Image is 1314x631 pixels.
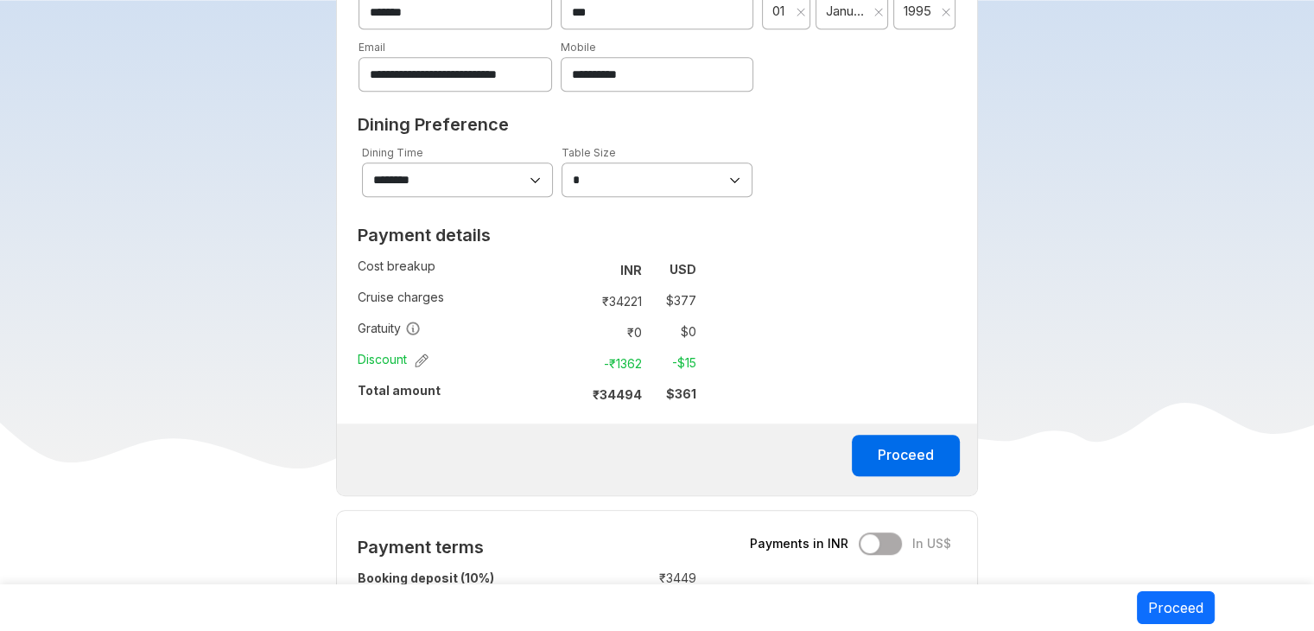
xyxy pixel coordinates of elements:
[358,537,696,558] h2: Payment terms
[772,3,791,20] span: 01
[568,254,576,285] td: :
[359,41,385,54] label: Email
[670,262,696,277] strong: USD
[873,3,884,21] button: Clear
[912,535,951,552] span: In US$
[666,386,696,401] strong: $ 361
[358,320,421,337] span: Gratuity
[593,387,642,402] strong: ₹ 34494
[576,289,649,313] td: ₹ 34221
[941,7,951,17] svg: close
[568,316,576,347] td: :
[562,146,616,159] label: Table Size
[594,566,696,610] td: ₹ 3449
[873,7,884,17] svg: close
[568,379,576,410] td: :
[585,566,594,610] td: :
[358,570,494,585] strong: Booking deposit (10%)
[358,285,568,316] td: Cruise charges
[852,435,960,476] button: Proceed
[358,114,956,135] h2: Dining Preference
[649,320,696,344] td: $ 0
[620,263,642,277] strong: INR
[826,3,866,20] span: January
[576,320,649,344] td: ₹ 0
[358,351,428,368] span: Discount
[568,347,576,379] td: :
[568,285,576,316] td: :
[358,383,441,398] strong: Total amount
[358,225,696,245] h2: Payment details
[561,41,596,54] label: Mobile
[649,289,696,313] td: $ 377
[796,7,806,17] svg: close
[904,3,935,20] span: 1995
[649,351,696,375] td: -$ 15
[941,3,951,21] button: Clear
[1137,591,1215,624] button: Proceed
[750,535,848,552] span: Payments in INR
[362,146,423,159] label: Dining Time
[358,254,568,285] td: Cost breakup
[576,351,649,375] td: -₹ 1362
[796,3,806,21] button: Clear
